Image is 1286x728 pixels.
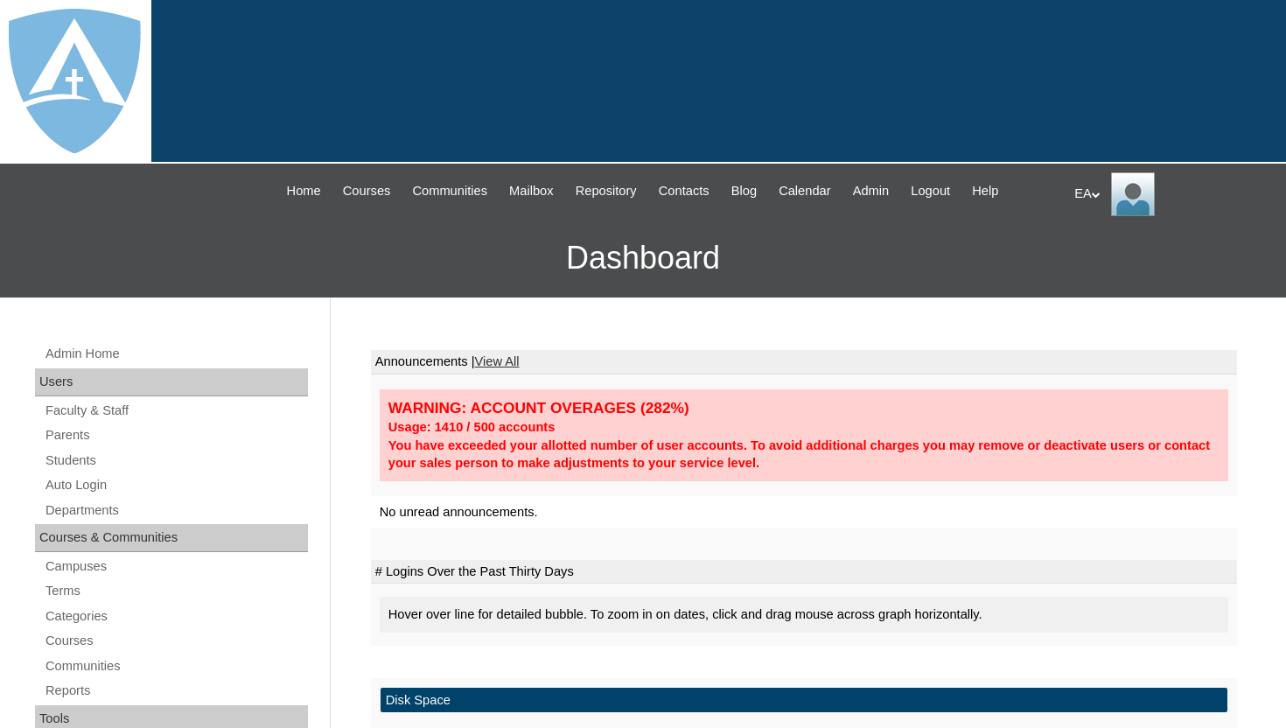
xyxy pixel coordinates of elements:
[278,181,330,201] a: Home
[287,181,321,201] span: Home
[963,181,1007,201] a: Help
[9,9,141,153] img: logo-white.png
[1074,172,1269,216] div: EA
[388,437,1220,472] div: You have exceeded your allotted number of user accounts. To avoid additional charges you may remo...
[44,343,308,365] a: Admin Home
[659,181,709,201] span: Contacts
[911,181,950,201] span: Logout
[388,420,556,434] strong: Usage: 1410 / 500 accounts
[371,496,1237,528] td: No unread announcements.
[380,597,1228,633] div: Hover over line for detailed bubble. To zoom in on dates, click and drag mouse across graph horiz...
[9,219,1277,297] h3: Dashboard
[44,500,308,521] a: Departments
[44,424,308,446] a: Parents
[44,556,308,577] a: Campuses
[44,605,308,627] a: Categories
[403,181,496,201] a: Communities
[35,368,308,396] div: Users
[500,181,563,201] a: Mailbox
[853,181,890,201] span: Admin
[334,181,400,201] a: Courses
[44,450,308,472] a: Students
[371,350,1237,374] td: Announcements |
[844,181,898,201] a: Admin
[44,630,308,652] a: Courses
[412,181,487,201] span: Communities
[731,181,757,201] span: Blog
[44,474,308,496] a: Auto Login
[35,524,308,552] div: Courses & Communities
[343,181,391,201] span: Courses
[381,688,1227,713] td: Disk Space
[567,181,646,201] a: Repository
[509,181,554,201] span: Mailbox
[44,400,308,422] a: Faculty & Staff
[44,580,308,602] a: Terms
[371,560,1237,584] td: # Logins Over the Past Thirty Days
[388,398,1220,418] div: WARNING: ACCOUNT OVERAGES (282%)
[576,181,637,201] span: Repository
[44,680,308,702] a: Reports
[44,655,308,677] a: Communities
[1111,172,1155,216] img: EA Administrator
[650,181,718,201] a: Contacts
[902,181,959,201] a: Logout
[770,181,839,201] a: Calendar
[723,181,765,201] a: Blog
[475,354,520,368] a: View All
[972,181,998,201] span: Help
[779,181,830,201] span: Calendar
